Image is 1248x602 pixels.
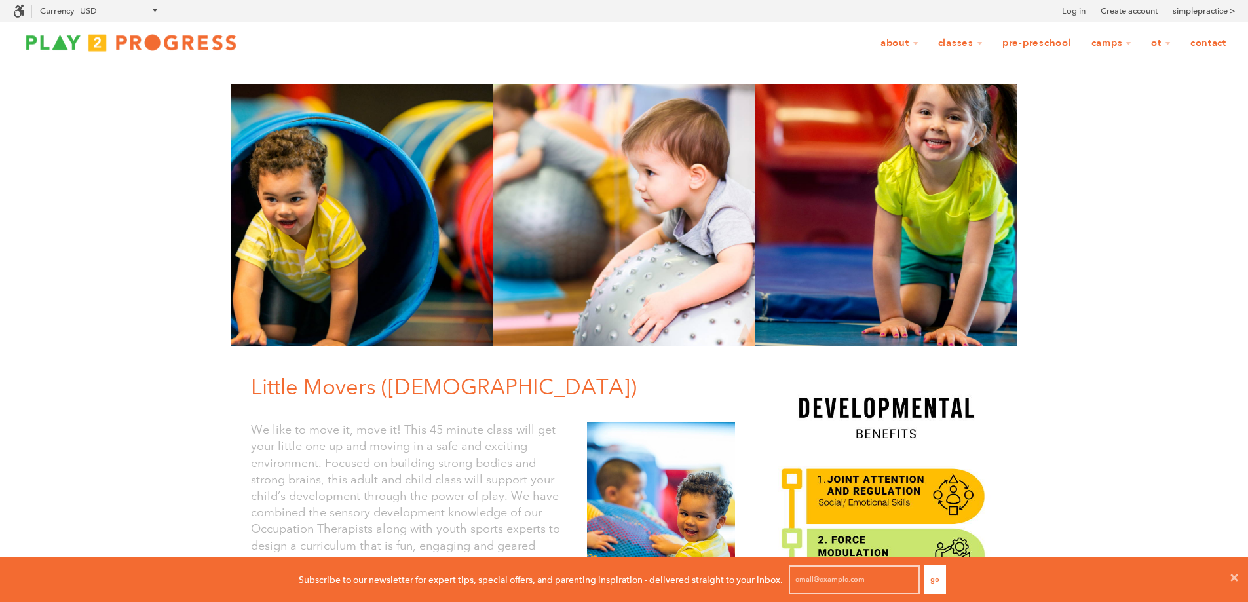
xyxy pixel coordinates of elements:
[872,31,927,56] a: About
[994,31,1080,56] a: Pre-Preschool
[13,29,249,56] img: Play2Progress logo
[1062,5,1086,18] a: Log in
[251,372,746,402] h1: Little Movers ([DEMOGRAPHIC_DATA])
[1143,31,1179,56] a: OT
[40,6,74,16] label: Currency
[299,573,783,587] p: Subscribe to our newsletter for expert tips, special offers, and parenting inspiration - delivere...
[251,423,560,586] span: We like to move it, move it! This 45 minute class will get your little one up and moving in a saf...
[789,565,920,594] input: email@example.com
[1083,31,1141,56] a: Camps
[924,565,946,594] button: Go
[1101,5,1158,18] a: Create account
[1173,5,1235,18] a: simplepractice >
[930,31,991,56] a: Classes
[1182,31,1235,56] a: Contact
